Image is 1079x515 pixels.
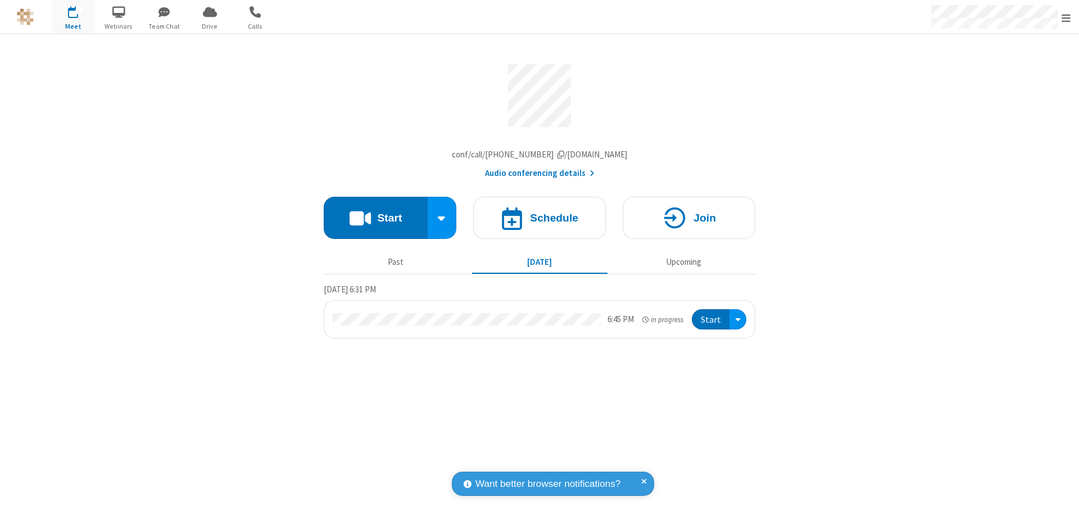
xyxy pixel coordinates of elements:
[452,149,628,160] span: Copy my meeting room link
[693,213,716,223] h4: Join
[324,197,428,239] button: Start
[616,251,751,273] button: Upcoming
[377,213,402,223] h4: Start
[530,213,578,223] h4: Schedule
[76,6,83,15] div: 1
[234,21,276,31] span: Calls
[452,148,628,161] button: Copy my meeting room linkCopy my meeting room link
[607,313,634,326] div: 6:45 PM
[324,56,755,180] section: Account details
[485,167,595,180] button: Audio conferencing details
[472,251,607,273] button: [DATE]
[729,309,746,330] div: Open menu
[324,283,755,339] section: Today's Meetings
[98,21,140,31] span: Webinars
[623,197,755,239] button: Join
[324,284,376,295] span: [DATE] 6:31 PM
[189,21,231,31] span: Drive
[473,197,606,239] button: Schedule
[52,21,94,31] span: Meet
[475,477,620,491] span: Want better browser notifications?
[17,8,34,25] img: QA Selenium DO NOT DELETE OR CHANGE
[642,314,683,325] em: in progress
[428,197,457,239] div: Start conference options
[692,309,729,330] button: Start
[328,251,464,273] button: Past
[143,21,185,31] span: Team Chat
